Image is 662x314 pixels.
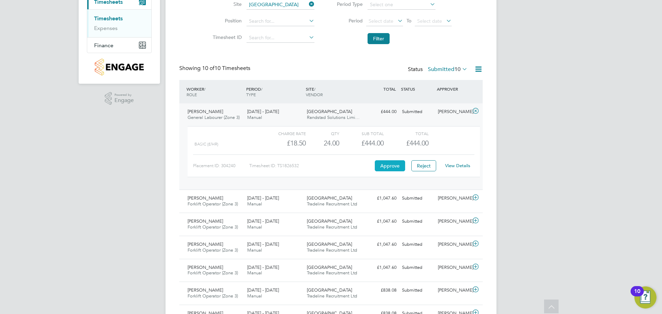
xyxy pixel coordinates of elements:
div: £1,047.60 [363,262,399,273]
input: Search for... [247,33,314,43]
span: Tradeline Recruitment Ltd [307,201,357,207]
span: [DATE] - [DATE] [247,109,279,114]
div: £444.00 [363,106,399,118]
div: [PERSON_NAME] [435,106,471,118]
label: Period Type [332,1,363,7]
span: [DATE] - [DATE] [247,195,279,201]
div: Submitted [399,216,435,227]
span: [GEOGRAPHIC_DATA] [307,218,352,224]
span: Manual [247,224,262,230]
a: Expenses [94,25,118,31]
span: Manual [247,247,262,253]
button: Reject [411,160,436,171]
div: [PERSON_NAME] [435,193,471,204]
label: Timesheet ID [211,34,242,40]
span: [PERSON_NAME] [188,241,223,247]
span: [PERSON_NAME] [188,195,223,201]
span: [PERSON_NAME] [188,264,223,270]
a: View Details [445,163,470,169]
label: Position [211,18,242,24]
span: [PERSON_NAME] [188,218,223,224]
div: £444.00 [339,138,384,149]
div: [PERSON_NAME] [435,216,471,227]
div: Submitted [399,262,435,273]
span: / [314,86,315,92]
button: Finance [87,38,151,53]
span: Select date [417,18,442,24]
div: 10 [634,291,640,300]
label: Site [211,1,242,7]
span: [PERSON_NAME] [188,109,223,114]
button: Open Resource Center, 10 new notifications [634,286,656,308]
span: Forklift Operator (Zone 3) [188,247,238,253]
div: Status [408,65,469,74]
span: [DATE] - [DATE] [247,287,279,293]
div: Showing [179,65,252,72]
div: Charge rate [261,129,306,138]
span: 10 of [202,65,214,72]
span: Select date [369,18,393,24]
a: Go to home page [87,59,152,75]
img: countryside-properties-logo-retina.png [95,59,143,75]
span: Tradeline Recruitment Ltd [307,247,357,253]
span: [GEOGRAPHIC_DATA] [307,195,352,201]
span: Manual [247,114,262,120]
a: Powered byEngage [105,92,134,105]
span: 10 Timesheets [202,65,250,72]
span: Forklift Operator (Zone 3) [188,201,238,207]
div: £18.50 [261,138,306,149]
div: Submitted [399,106,435,118]
label: Submitted [428,66,468,73]
div: Placement ID: 304240 [193,160,249,171]
span: Basic (£/HR) [194,142,218,146]
span: [PERSON_NAME] [188,287,223,293]
span: Manual [247,293,262,299]
span: [DATE] - [DATE] [247,241,279,247]
div: PERIOD [244,83,304,101]
div: APPROVER [435,83,471,95]
span: Forklift Operator (Zone 3) [188,224,238,230]
span: 10 [454,66,461,73]
div: SITE [304,83,364,101]
div: [PERSON_NAME] [435,285,471,296]
span: Forklift Operator (Zone 3) [188,270,238,276]
div: QTY [306,129,339,138]
span: [GEOGRAPHIC_DATA] [307,287,352,293]
span: / [204,86,205,92]
button: Filter [368,33,390,44]
span: General Labourer (Zone 3) [188,114,240,120]
div: STATUS [399,83,435,95]
div: £838.08 [363,285,399,296]
span: VENDOR [306,92,323,97]
span: Tradeline Recruitment Ltd [307,224,357,230]
span: [DATE] - [DATE] [247,264,279,270]
span: TYPE [246,92,256,97]
div: [PERSON_NAME] [435,239,471,250]
span: Powered by [114,92,134,98]
span: / [261,86,262,92]
span: Manual [247,270,262,276]
div: WORKER [185,83,244,101]
a: Timesheets [94,15,123,22]
span: Tradeline Recruitment Ltd [307,293,357,299]
span: Manual [247,201,262,207]
span: Forklift Operator (Zone 3) [188,293,238,299]
span: To [404,16,413,25]
button: Approve [375,160,405,171]
span: Randstad Solutions Limi… [307,114,360,120]
div: Submitted [399,285,435,296]
span: £444.00 [406,139,429,147]
div: 24.00 [306,138,339,149]
span: Finance [94,42,113,49]
span: [GEOGRAPHIC_DATA] [307,241,352,247]
span: [DATE] - [DATE] [247,218,279,224]
input: Search for... [247,17,314,26]
div: £1,047.60 [363,239,399,250]
div: [PERSON_NAME] [435,262,471,273]
div: Submitted [399,239,435,250]
label: Period [332,18,363,24]
div: £1,047.60 [363,216,399,227]
span: ROLE [187,92,197,97]
div: Total [384,129,428,138]
span: [GEOGRAPHIC_DATA] [307,264,352,270]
